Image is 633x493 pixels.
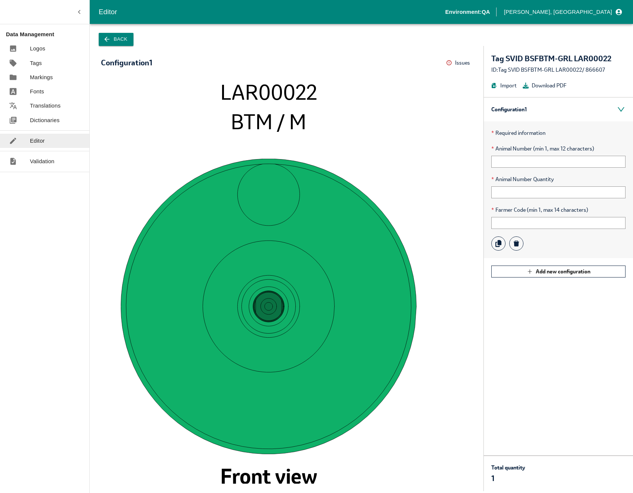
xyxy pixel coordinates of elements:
p: Markings [30,73,53,81]
button: Import [491,81,517,90]
div: ID: Tag SVID BSFBTM-GRL LAR00022 / 866607 [491,66,626,74]
p: Logos [30,44,45,53]
p: Environment: QA [445,8,490,16]
div: Tag SVID BSFBTM-GRL LAR00022 [491,53,626,64]
button: Back [99,33,133,46]
span: Animal Number Quantity [491,175,626,183]
button: Add new configuration [491,266,626,277]
p: Translations [30,102,61,110]
p: Validation [30,157,55,165]
tspan: BTM / M [231,108,306,135]
button: profile [501,6,624,18]
div: Configuration 1 [101,59,152,67]
div: Configuration 1 [484,97,633,121]
p: Editor [30,137,45,145]
span: Farmer Code [491,206,626,214]
p: [PERSON_NAME], [GEOGRAPHIC_DATA] [504,8,612,16]
p: Fonts [30,87,44,96]
tspan: Front view [220,463,317,490]
p: Data Management [6,30,89,38]
p: Total quantity [491,463,525,472]
button: Issues [446,57,472,69]
span: (min 1, max 14 characters) [527,206,588,214]
span: (min 1, max 12 characters) [533,145,594,153]
p: Required information [491,129,626,137]
p: Tags [30,59,42,67]
tspan: LAR00022 [220,78,317,105]
button: Download PDF [523,81,566,90]
div: Editor [99,6,445,18]
span: Animal Number [491,145,626,153]
p: 1 [491,473,525,484]
p: Dictionaries [30,116,59,124]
